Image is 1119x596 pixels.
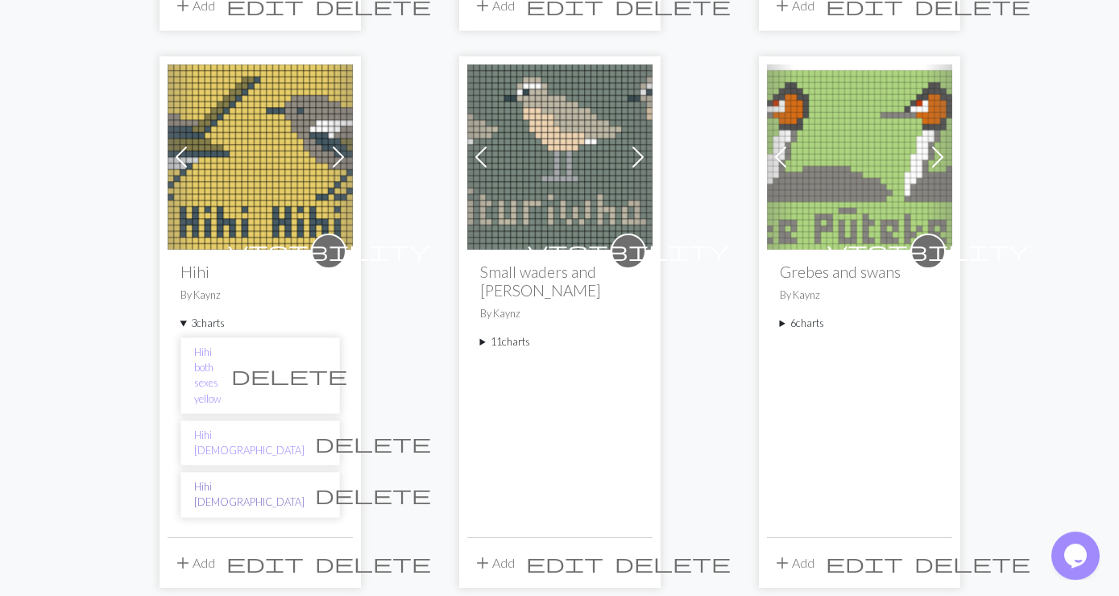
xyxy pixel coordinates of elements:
a: Hihi [DEMOGRAPHIC_DATA] [194,479,305,510]
h2: Small waders and [PERSON_NAME] [480,263,640,300]
p: By Kaynz [180,288,340,303]
span: delete [315,432,431,454]
a: Pūteketeke [767,147,952,163]
button: Edit [520,548,609,578]
p: By Kaynz [780,288,939,303]
button: Delete chart [305,479,441,510]
summary: 6charts [780,316,939,331]
span: edit [826,552,903,574]
button: Add [767,548,820,578]
h2: Hihi [180,263,340,281]
a: Hihi [DEMOGRAPHIC_DATA] [194,428,305,458]
summary: 3charts [180,316,340,331]
img: Hihi both sexes yellow [168,64,353,250]
button: Add [168,548,221,578]
i: Edit [226,553,304,573]
span: add [773,552,792,574]
a: Tuturiwhatu [467,147,653,163]
h2: Grebes and swans [780,263,939,281]
i: private [827,235,1029,267]
button: Delete [909,548,1036,578]
span: edit [526,552,603,574]
a: Hihi both sexes yellow [168,147,353,163]
summary: 11charts [480,334,640,350]
span: delete [231,364,347,387]
i: Edit [826,553,903,573]
span: delete [615,552,731,574]
i: private [228,235,429,267]
button: Delete chart [305,428,441,458]
span: edit [226,552,304,574]
span: visibility [228,238,429,263]
img: Pūteketeke [767,64,952,250]
span: delete [914,552,1030,574]
p: By Kaynz [480,306,640,321]
i: private [528,235,729,267]
button: Edit [820,548,909,578]
button: Delete [309,548,437,578]
a: Hihi both sexes yellow [194,345,221,407]
span: visibility [528,238,729,263]
button: Edit [221,548,309,578]
span: delete [315,552,431,574]
i: Edit [526,553,603,573]
button: Add [467,548,520,578]
button: Delete [609,548,736,578]
span: add [173,552,193,574]
iframe: chat widget [1051,532,1103,580]
span: visibility [827,238,1029,263]
img: Tuturiwhatu [467,64,653,250]
span: add [473,552,492,574]
button: Delete chart [221,360,358,391]
span: delete [315,483,431,506]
